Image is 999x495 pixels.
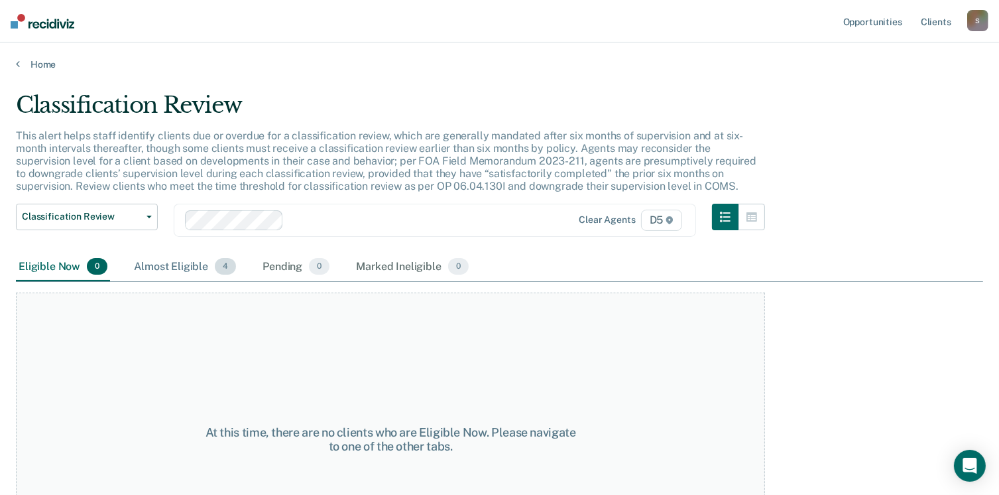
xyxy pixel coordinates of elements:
div: Almost Eligible4 [131,253,239,282]
div: Pending0 [260,253,332,282]
span: 4 [215,258,236,275]
a: Home [16,58,983,70]
div: Open Intercom Messenger [954,450,986,482]
div: Classification Review [16,92,765,129]
div: At this time, there are no clients who are Eligible Now. Please navigate to one of the other tabs. [204,425,577,454]
p: This alert helps staff identify clients due or overdue for a classification review, which are gen... [16,129,756,193]
button: S [967,10,988,31]
button: Classification Review [16,204,158,230]
span: Classification Review [22,211,141,222]
div: Clear agents [579,214,635,226]
div: Eligible Now0 [16,253,110,282]
span: D5 [641,210,683,231]
span: 0 [309,258,329,275]
span: 0 [87,258,107,275]
span: 0 [448,258,469,275]
img: Recidiviz [11,14,74,29]
div: Marked Ineligible0 [353,253,471,282]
